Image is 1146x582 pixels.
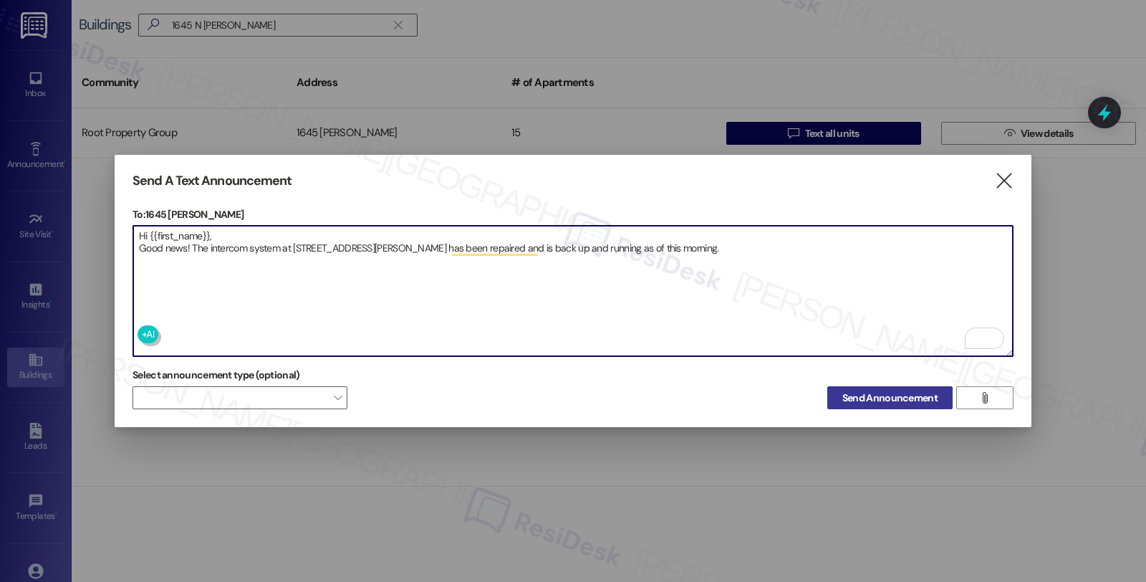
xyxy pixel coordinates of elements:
[827,386,953,409] button: Send Announcement
[842,391,938,406] span: Send Announcement
[133,207,1013,221] p: To: 1645 [PERSON_NAME]
[979,392,990,404] i: 
[994,173,1013,189] i: 
[133,225,1013,357] div: To enrich screen reader interactions, please activate Accessibility in Grammarly extension settings
[133,173,292,189] h3: Send A Text Announcement
[133,364,300,386] label: Select announcement type (optional)
[133,226,1013,356] textarea: To enrich screen reader interactions, please activate Accessibility in Grammarly extension settings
